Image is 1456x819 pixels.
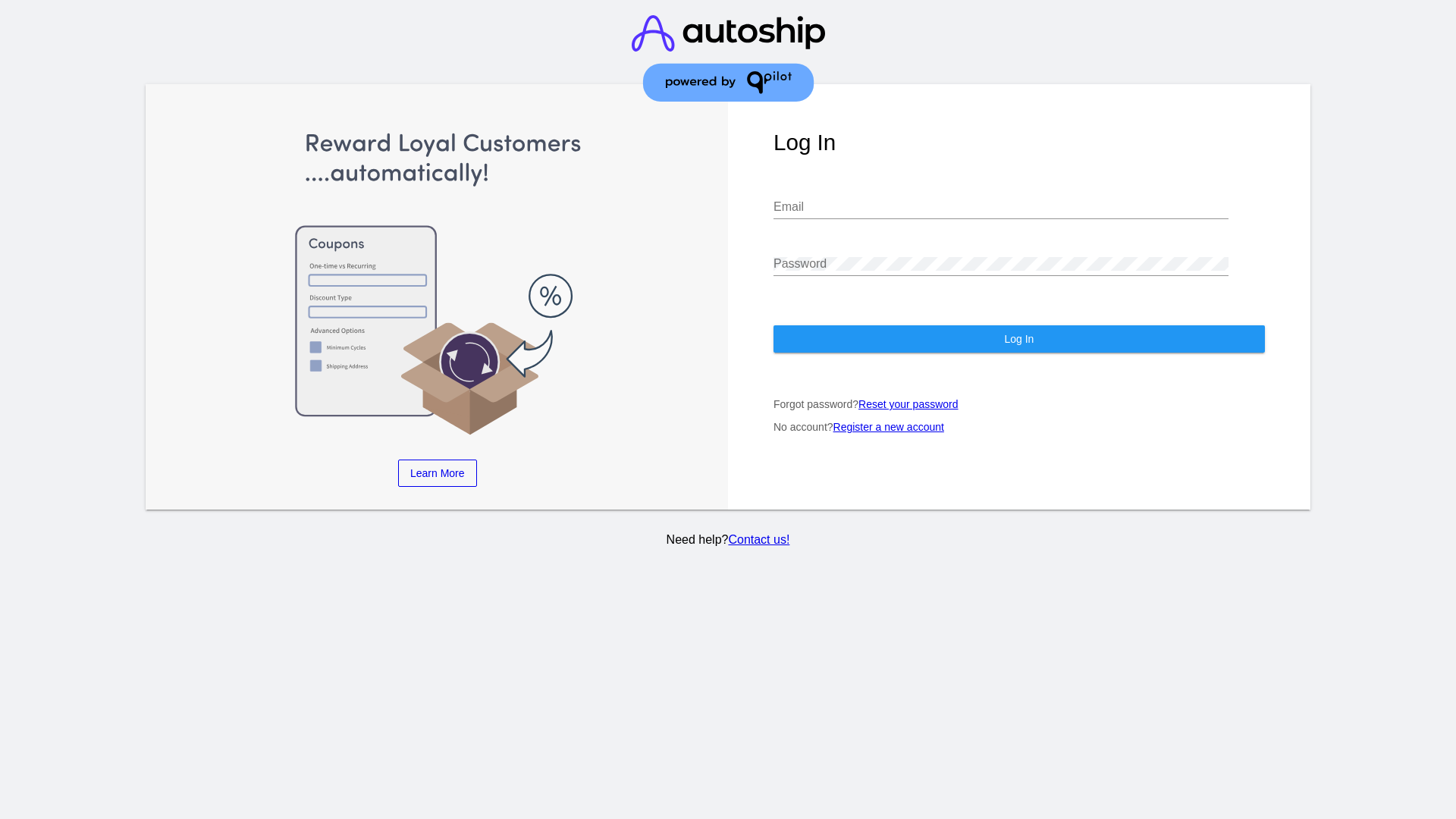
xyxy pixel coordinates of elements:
[773,398,1265,410] p: Forgot password?
[410,467,465,479] span: Learn More
[143,533,1313,547] p: Need help?
[1004,333,1034,345] span: Log In
[833,421,944,433] a: Register a new account
[773,421,1265,433] p: No account?
[398,460,477,487] a: Learn More
[728,533,789,546] a: Contact us!
[858,398,959,410] a: Reset your password
[773,325,1265,353] button: Log In
[773,200,1228,214] input: Email
[773,130,1265,155] h1: Log In
[192,130,683,437] img: Apply Coupons Automatically to Scheduled Orders with QPilot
